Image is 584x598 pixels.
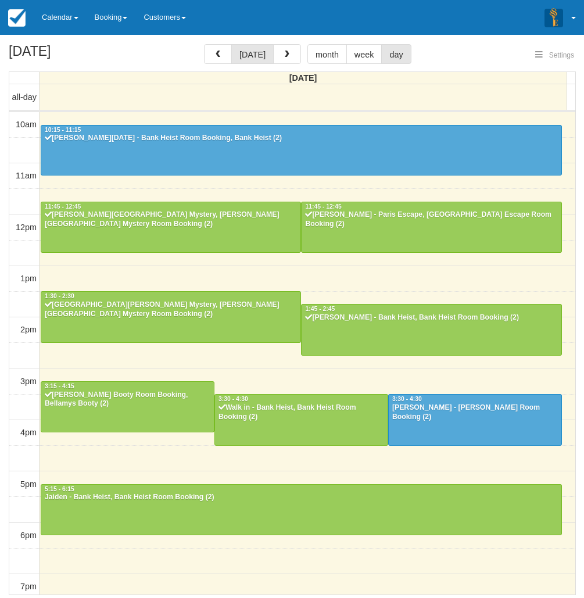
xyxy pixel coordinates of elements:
[388,394,562,445] a: 3:30 - 4:30[PERSON_NAME] - [PERSON_NAME] Room Booking (2)
[16,120,37,129] span: 10am
[16,171,37,180] span: 11am
[528,47,581,64] button: Settings
[544,8,563,27] img: A3
[20,531,37,540] span: 6pm
[44,134,558,143] div: [PERSON_NAME][DATE] - Bank Heist Room Booking, Bank Heist (2)
[41,291,301,342] a: 1:30 - 2:30[GEOGRAPHIC_DATA][PERSON_NAME] Mystery, [PERSON_NAME][GEOGRAPHIC_DATA] Mystery Room Bo...
[289,73,317,83] span: [DATE]
[301,304,561,355] a: 1:45 - 2:45[PERSON_NAME] - Bank Heist, Bank Heist Room Booking (2)
[218,396,248,402] span: 3:30 - 4:30
[20,377,37,386] span: 3pm
[44,493,558,502] div: Jaiden - Bank Heist, Bank Heist Room Booking (2)
[16,223,37,232] span: 12pm
[45,203,81,210] span: 11:45 - 12:45
[12,92,37,102] span: all-day
[304,313,558,323] div: [PERSON_NAME] - Bank Heist, Bank Heist Room Booking (2)
[41,484,562,535] a: 5:15 - 6:15Jaiden - Bank Heist, Bank Heist Room Booking (2)
[20,428,37,437] span: 4pm
[8,9,26,27] img: checkfront-main-nav-mini-logo.png
[45,293,74,299] span: 1:30 - 2:30
[214,394,388,445] a: 3:30 - 4:30Walk in - Bank Heist, Bank Heist Room Booking (2)
[392,396,422,402] span: 3:30 - 4:30
[41,202,301,253] a: 11:45 - 12:45[PERSON_NAME][GEOGRAPHIC_DATA] Mystery, [PERSON_NAME][GEOGRAPHIC_DATA] Mystery Room ...
[41,381,214,432] a: 3:15 - 4:15[PERSON_NAME] Booty Room Booking, Bellamys Booty (2)
[218,403,385,422] div: Walk in - Bank Heist, Bank Heist Room Booking (2)
[44,210,298,229] div: [PERSON_NAME][GEOGRAPHIC_DATA] Mystery, [PERSON_NAME][GEOGRAPHIC_DATA] Mystery Room Booking (2)
[231,44,274,64] button: [DATE]
[307,44,347,64] button: month
[392,403,558,422] div: [PERSON_NAME] - [PERSON_NAME] Room Booking (2)
[346,44,382,64] button: week
[305,306,335,312] span: 1:45 - 2:45
[305,203,341,210] span: 11:45 - 12:45
[41,125,562,176] a: 10:15 - 11:15[PERSON_NAME][DATE] - Bank Heist Room Booking, Bank Heist (2)
[381,44,411,64] button: day
[45,127,81,133] span: 10:15 - 11:15
[44,300,298,319] div: [GEOGRAPHIC_DATA][PERSON_NAME] Mystery, [PERSON_NAME][GEOGRAPHIC_DATA] Mystery Room Booking (2)
[549,51,574,59] span: Settings
[20,582,37,591] span: 7pm
[20,274,37,283] span: 1pm
[301,202,561,253] a: 11:45 - 12:45[PERSON_NAME] - Paris Escape, [GEOGRAPHIC_DATA] Escape Room Booking (2)
[20,325,37,334] span: 2pm
[44,391,211,409] div: [PERSON_NAME] Booty Room Booking, Bellamys Booty (2)
[304,210,558,229] div: [PERSON_NAME] - Paris Escape, [GEOGRAPHIC_DATA] Escape Room Booking (2)
[20,479,37,489] span: 5pm
[45,383,74,389] span: 3:15 - 4:15
[45,486,74,492] span: 5:15 - 6:15
[9,44,156,66] h2: [DATE]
